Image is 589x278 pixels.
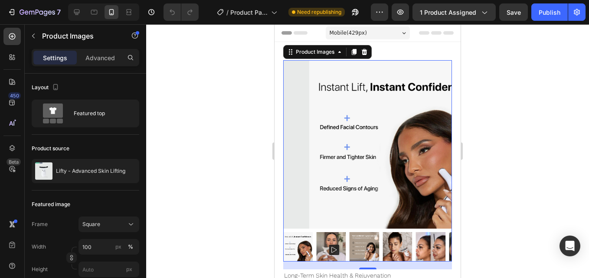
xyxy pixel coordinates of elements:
[85,53,115,62] p: Advanced
[499,3,528,21] button: Save
[32,243,46,251] label: Width
[297,8,341,16] span: Need republishing
[10,246,177,257] p: Long-Term Skin Health & Rejuvenation
[115,243,121,251] div: px
[32,220,48,228] label: Frame
[79,217,139,232] button: Square
[3,3,65,21] button: 7
[82,220,100,228] span: Square
[74,103,127,123] div: Featured top
[126,266,132,272] span: px
[560,236,580,256] div: Open Intercom Messenger
[128,243,133,251] div: %
[43,53,67,62] p: Settings
[230,8,268,17] span: Product Page - [DATE] 19:58:38
[42,31,116,41] p: Product Images
[57,7,61,17] p: 7
[8,92,21,99] div: 450
[32,145,69,152] div: Product source
[35,162,52,180] img: product feature img
[79,239,139,255] input: px%
[79,262,139,277] input: px
[7,158,21,165] div: Beta
[164,3,199,21] div: Undo/Redo
[226,8,229,17] span: /
[113,242,124,252] button: %
[412,3,496,21] button: 1 product assigned
[507,9,521,16] span: Save
[56,168,125,174] p: Lifty - Advanced Skin Lifting
[32,200,70,208] div: Featured image
[32,265,48,273] label: Height
[539,8,560,17] div: Publish
[420,8,476,17] span: 1 product assigned
[32,82,61,94] div: Layout
[125,242,136,252] button: px
[531,3,568,21] button: Publish
[275,24,461,278] iframe: Design area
